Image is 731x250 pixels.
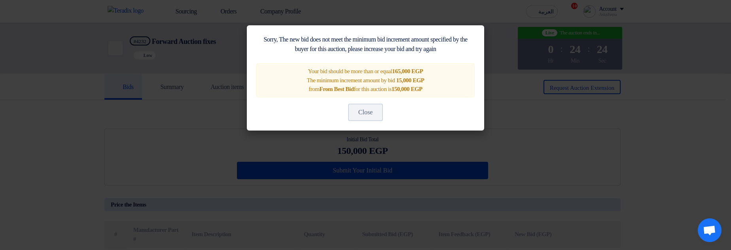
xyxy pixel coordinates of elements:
div: from for this auction is [263,85,468,94]
span: 165,000 EGP [392,68,423,74]
span: 15,000 [396,77,424,83]
span: From Best Bid [319,86,354,92]
div: Sorry, The new bid does not meet the minimum bid increment amount specified by the buyer for this... [256,35,475,54]
button: Close [348,104,383,121]
span: EGP [413,77,424,83]
span: 150,000 EGP [392,86,422,92]
span: The minimum increment amount by bid [307,77,395,83]
a: Open chat [698,218,722,242]
div: Your bid should be more than or equal [263,67,468,76]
